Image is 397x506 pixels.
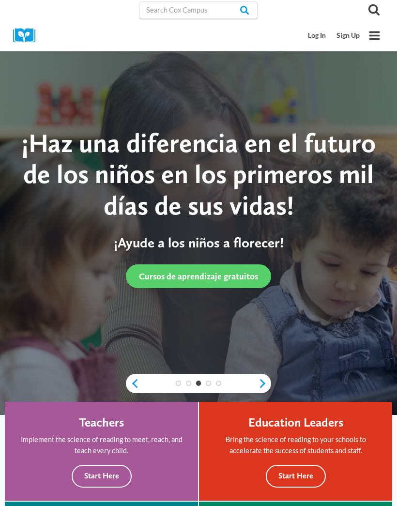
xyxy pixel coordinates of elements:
a: 1 [176,381,181,386]
a: Teachers Implement the science of reading to meet, reach, and teach every child. Start Here [5,402,198,501]
a: Cursos de aprendizaje gratuitos [126,264,271,288]
p: Implement the science of reading to meet, reach, and teach every child. [18,434,185,456]
div: ¡Haz una diferencia en el futuro de los niños en los primeros mil días de sus vidas! [18,127,379,221]
a: Education Leaders Bring the science of reading to your schools to accelerate the success of stude... [199,402,392,501]
p: Bring the science of reading to your schools to accelerate the success of students and staff. [212,434,379,456]
a: 2 [186,381,191,386]
a: Sign Up [331,27,365,45]
a: 3 [196,381,201,386]
button: Open menu [365,26,384,45]
img: Cox Campus [13,28,42,43]
div: content slider buttons [126,374,271,393]
a: 5 [216,381,221,386]
a: previous [126,378,139,389]
button: Start Here [266,465,326,488]
h4: Teachers [79,415,124,429]
a: 4 [206,381,211,386]
button: Start Here [72,465,132,488]
input: Search Cox Campus [139,1,258,19]
h4: Education Leaders [248,415,343,429]
a: next [258,378,271,389]
span: Cursos de aprendizaje gratuitos [139,271,258,281]
nav: Secondary Mobile Navigation [303,27,365,45]
a: Log In [303,27,332,45]
p: ¡Ayude a los niños a florecer! [18,234,379,251]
